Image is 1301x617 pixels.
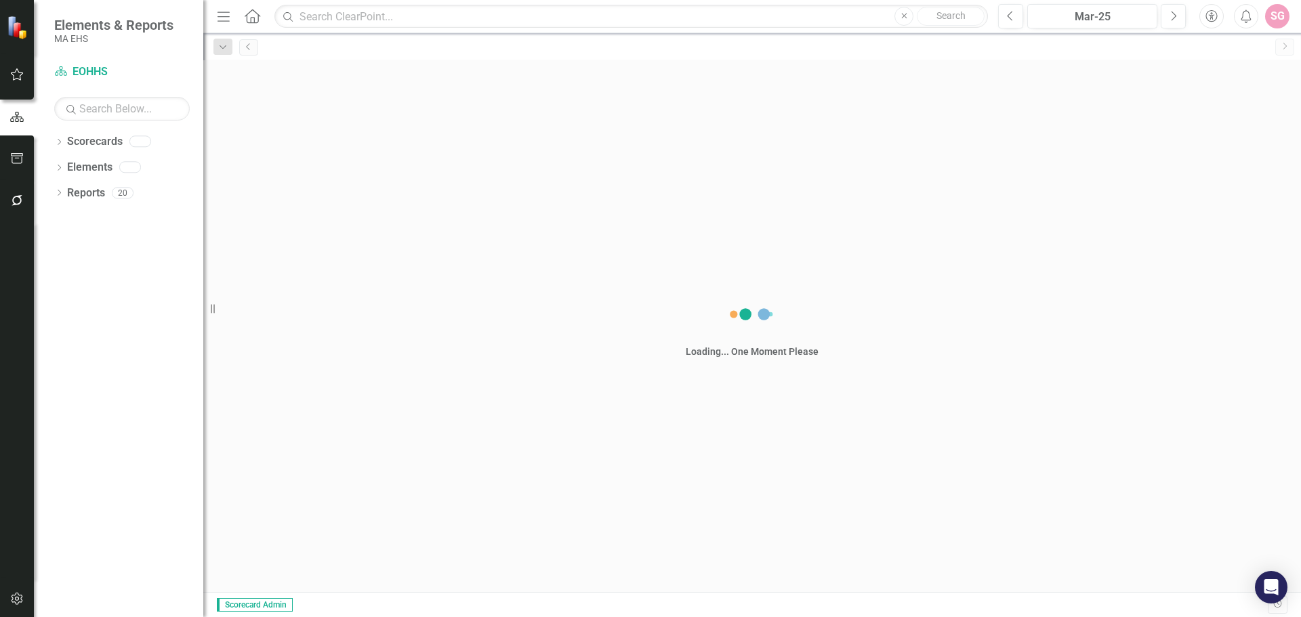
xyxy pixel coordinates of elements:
[112,187,133,198] div: 20
[54,64,190,80] a: EOHHS
[1255,571,1287,603] div: Open Intercom Messenger
[686,345,819,358] div: Loading... One Moment Please
[54,33,173,44] small: MA EHS
[274,5,988,28] input: Search ClearPoint...
[1027,4,1157,28] button: Mar-25
[7,16,30,39] img: ClearPoint Strategy
[54,17,173,33] span: Elements & Reports
[67,134,123,150] a: Scorecards
[67,160,112,175] a: Elements
[67,186,105,201] a: Reports
[1032,9,1153,25] div: Mar-25
[936,10,966,21] span: Search
[917,7,985,26] button: Search
[1265,4,1289,28] button: SG
[54,97,190,121] input: Search Below...
[217,598,293,612] span: Scorecard Admin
